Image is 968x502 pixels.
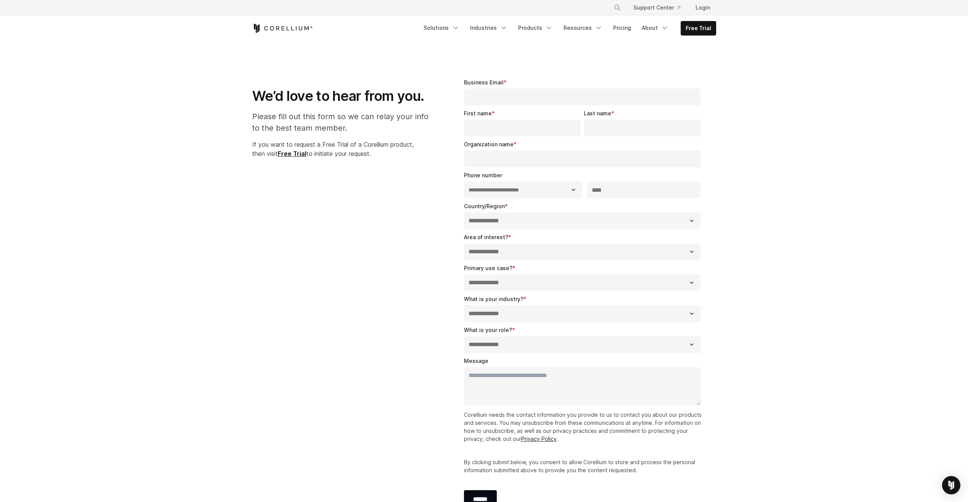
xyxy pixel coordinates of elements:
a: Resources [559,21,607,35]
a: About [637,21,673,35]
span: First name [464,110,492,117]
span: Primary use case? [464,265,512,271]
span: Last name [584,110,611,117]
span: What is your role? [464,327,512,333]
a: Login [689,1,716,15]
a: Privacy Policy [521,436,557,442]
div: Open Intercom Messenger [942,476,960,494]
button: Search [610,1,624,15]
a: Products [514,21,557,35]
a: Free Trial [278,150,306,157]
p: Corellium needs the contact information you provide to us to contact you about our products and s... [464,411,704,443]
p: If you want to request a Free Trial of a Corellium product, then visit to initiate your request. [252,140,436,158]
a: Solutions [419,21,464,35]
a: Pricing [609,21,636,35]
h1: We’d love to hear from you. [252,87,436,105]
span: Area of interest? [464,234,508,240]
span: Phone number [464,172,502,178]
a: Free Trial [681,21,716,35]
div: Navigation Menu [604,1,716,15]
span: What is your industry? [464,296,523,302]
span: Message [464,358,488,364]
p: Please fill out this form so we can relay your info to the best team member. [252,111,436,134]
span: Country/Region [464,203,505,209]
p: By clicking submit below, you consent to allow Corellium to store and process the personal inform... [464,458,704,474]
a: Support Center [627,1,686,15]
div: Navigation Menu [419,21,716,36]
a: Industries [465,21,512,35]
a: Corellium Home [252,24,313,33]
span: Business Email [464,79,504,86]
span: Organization name [464,141,514,147]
